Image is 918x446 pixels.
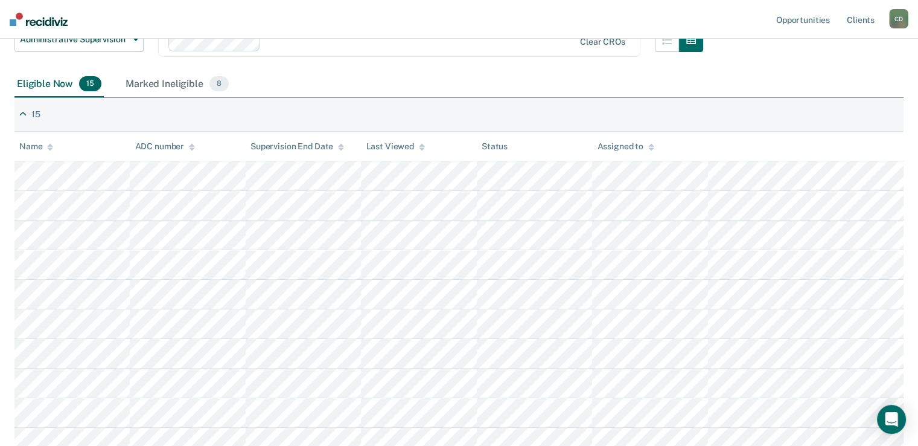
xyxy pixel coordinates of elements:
div: Supervision End Date [250,141,344,152]
span: 15 [79,76,101,92]
div: Eligible Now15 [14,71,104,98]
button: CD [889,9,908,28]
span: Administrative Supervision [20,34,129,45]
div: Assigned to [597,141,654,152]
img: Recidiviz [10,13,68,26]
div: C D [889,9,908,28]
div: Marked Ineligible8 [123,71,231,98]
span: 8 [209,76,229,92]
div: Name [19,141,53,152]
div: Open Intercom Messenger [877,405,906,434]
div: Last Viewed [366,141,424,152]
button: Administrative Supervision [14,28,144,52]
div: 15 [31,109,40,120]
div: ADC number [135,141,195,152]
div: Status [482,141,508,152]
div: 15 [14,105,45,124]
div: Clear CROs [580,37,625,47]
